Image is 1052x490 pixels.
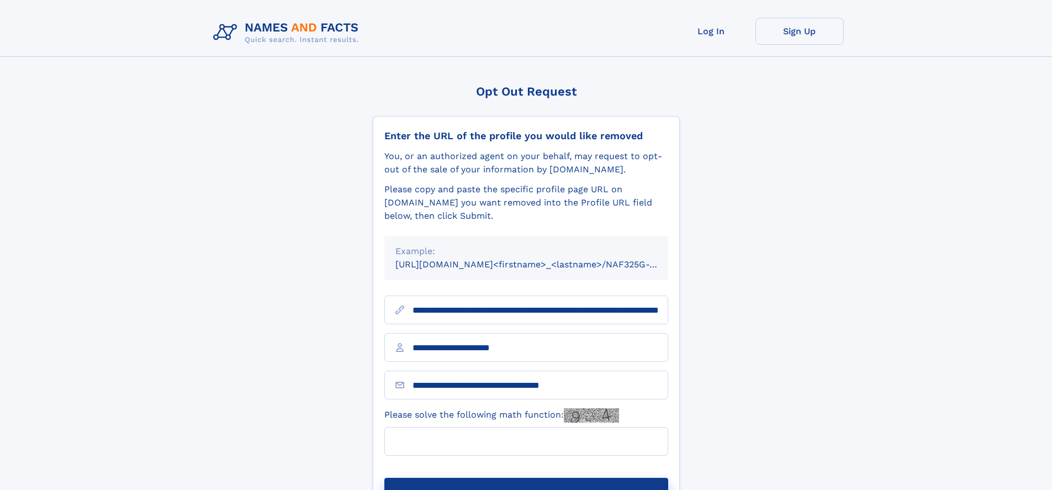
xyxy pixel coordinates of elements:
a: Sign Up [755,18,844,45]
img: Logo Names and Facts [209,18,368,48]
div: Enter the URL of the profile you would like removed [384,130,668,142]
label: Please solve the following math function: [384,408,619,423]
div: You, or an authorized agent on your behalf, may request to opt-out of the sale of your informatio... [384,150,668,176]
small: [URL][DOMAIN_NAME]<firstname>_<lastname>/NAF325G-xxxxxxxx [395,259,689,270]
div: Example: [395,245,657,258]
a: Log In [667,18,755,45]
div: Please copy and paste the specific profile page URL on [DOMAIN_NAME] you want removed into the Pr... [384,183,668,223]
div: Opt Out Request [373,85,680,98]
